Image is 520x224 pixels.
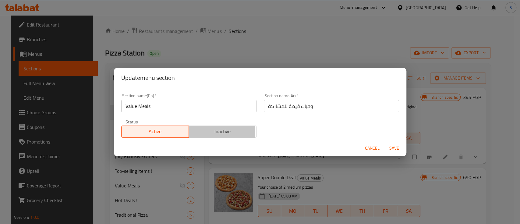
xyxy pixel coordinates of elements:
[121,100,256,112] input: Please enter section name(en)
[365,144,380,152] span: Cancel
[124,127,187,136] span: Active
[363,143,382,154] button: Cancel
[387,144,401,152] span: Save
[189,126,256,138] button: Inactive
[121,73,399,83] h2: Update menu section
[384,143,404,154] button: Save
[191,127,254,136] span: Inactive
[264,100,399,112] input: Please enter section name(ar)
[121,126,189,138] button: Active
